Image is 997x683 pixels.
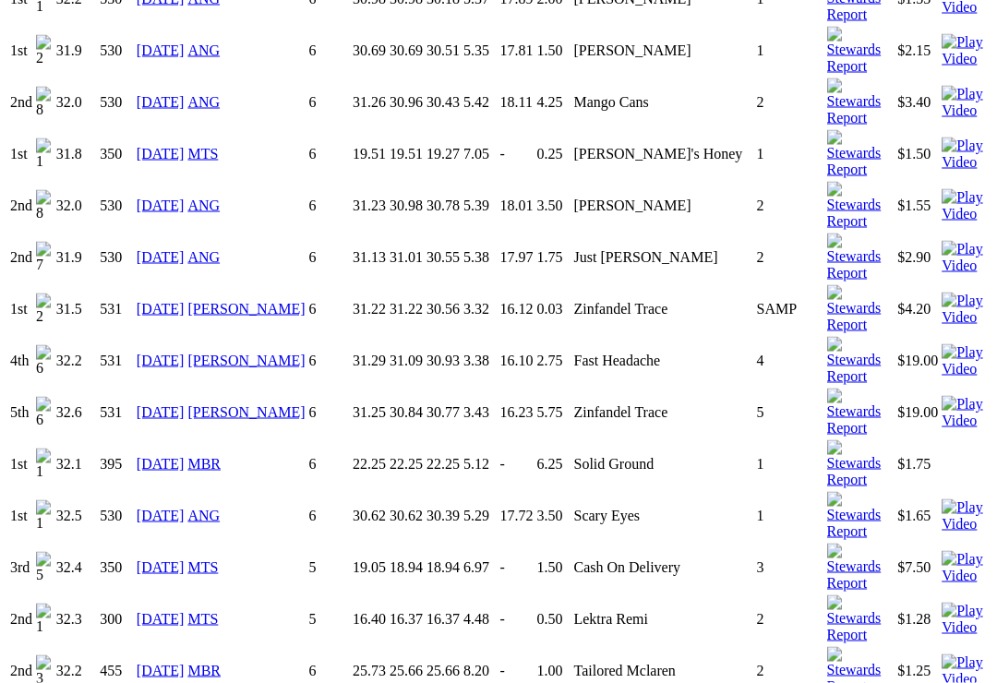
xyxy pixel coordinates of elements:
[308,491,351,541] td: 6
[756,491,824,541] td: 1
[942,241,987,274] img: Play Video
[352,233,387,282] td: 31.13
[942,568,987,583] a: View replay
[389,78,424,127] td: 30.96
[36,138,53,170] img: 1
[827,27,895,75] img: Stewards Report
[572,129,753,179] td: [PERSON_NAME]'s Honey
[55,181,98,231] td: 32.0
[426,78,461,127] td: 30.43
[55,26,98,76] td: 31.9
[55,439,98,489] td: 32.1
[535,543,571,593] td: 1.50
[942,51,987,66] a: View replay
[9,181,33,231] td: 2nd
[55,284,98,334] td: 31.5
[9,491,33,541] td: 1st
[756,129,824,179] td: 1
[99,26,134,76] td: 530
[137,146,185,162] a: [DATE]
[827,234,895,282] img: Stewards Report
[352,26,387,76] td: 30.69
[352,284,387,334] td: 31.22
[942,551,987,584] img: Play Video
[137,249,185,265] a: [DATE]
[426,594,461,644] td: 16.37
[352,439,387,489] td: 22.25
[187,456,221,472] a: MBR
[756,388,824,437] td: 5
[55,594,98,644] td: 32.3
[462,439,497,489] td: 5.12
[389,181,424,231] td: 30.98
[572,78,753,127] td: Mango Cans
[942,154,987,170] a: View replay
[137,456,185,472] a: [DATE]
[896,388,939,437] td: $19.00
[426,26,461,76] td: 30.51
[187,508,220,523] a: ANG
[498,491,534,541] td: 17.72
[352,336,387,386] td: 31.29
[462,284,497,334] td: 3.32
[352,388,387,437] td: 31.25
[756,543,824,593] td: 3
[187,353,305,368] a: [PERSON_NAME]
[535,439,571,489] td: 6.25
[498,181,534,231] td: 18.01
[535,388,571,437] td: 5.75
[389,543,424,593] td: 18.94
[36,294,53,325] img: 2
[572,284,753,334] td: Zinfandel Trace
[942,138,987,171] img: Play Video
[308,439,351,489] td: 6
[137,663,185,678] a: [DATE]
[55,336,98,386] td: 32.2
[352,594,387,644] td: 16.40
[137,404,185,420] a: [DATE]
[9,78,33,127] td: 2nd
[535,233,571,282] td: 1.75
[535,26,571,76] td: 1.50
[137,94,185,110] a: [DATE]
[498,78,534,127] td: 18.11
[942,603,987,636] img: Play Video
[942,34,987,67] img: Play Video
[942,344,987,377] img: Play Video
[9,233,33,282] td: 2nd
[896,233,939,282] td: $2.90
[572,439,753,489] td: Solid Ground
[827,492,895,540] img: Stewards Report
[9,594,33,644] td: 2nd
[99,284,134,334] td: 531
[187,198,220,213] a: ANG
[389,439,424,489] td: 22.25
[389,129,424,179] td: 19.51
[99,439,134,489] td: 395
[535,284,571,334] td: 0.03
[137,508,185,523] a: [DATE]
[352,78,387,127] td: 31.26
[187,559,218,575] a: MTS
[942,396,987,429] img: Play Video
[389,284,424,334] td: 31.22
[36,35,53,66] img: 2
[896,439,939,489] td: $1.75
[137,559,185,575] a: [DATE]
[462,491,497,541] td: 5.29
[36,242,53,273] img: 7
[498,336,534,386] td: 16.10
[426,336,461,386] td: 30.93
[942,499,987,533] img: Play Video
[827,130,895,178] img: Stewards Report
[896,26,939,76] td: $2.15
[137,42,185,58] a: [DATE]
[99,181,134,231] td: 530
[36,500,53,532] img: 1
[55,78,98,127] td: 32.0
[535,129,571,179] td: 0.25
[498,594,534,644] td: -
[308,388,351,437] td: 6
[942,189,987,222] img: Play Video
[55,543,98,593] td: 32.4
